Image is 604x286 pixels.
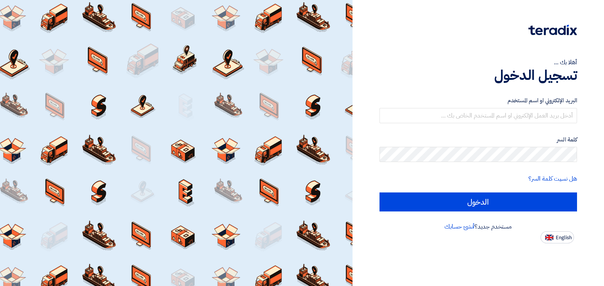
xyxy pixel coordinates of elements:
[528,25,577,35] img: Teradix logo
[379,222,577,231] div: مستخدم جديد؟
[379,96,577,105] label: البريد الإلكتروني او اسم المستخدم
[541,231,574,243] button: English
[379,108,577,123] input: أدخل بريد العمل الإلكتروني او اسم المستخدم الخاص بك ...
[556,235,572,240] span: English
[379,135,577,144] label: كلمة السر
[379,192,577,211] input: الدخول
[528,174,577,183] a: هل نسيت كلمة السر؟
[444,222,474,231] a: أنشئ حسابك
[379,58,577,67] div: أهلا بك ...
[379,67,577,84] h1: تسجيل الدخول
[545,235,553,240] img: en-US.png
